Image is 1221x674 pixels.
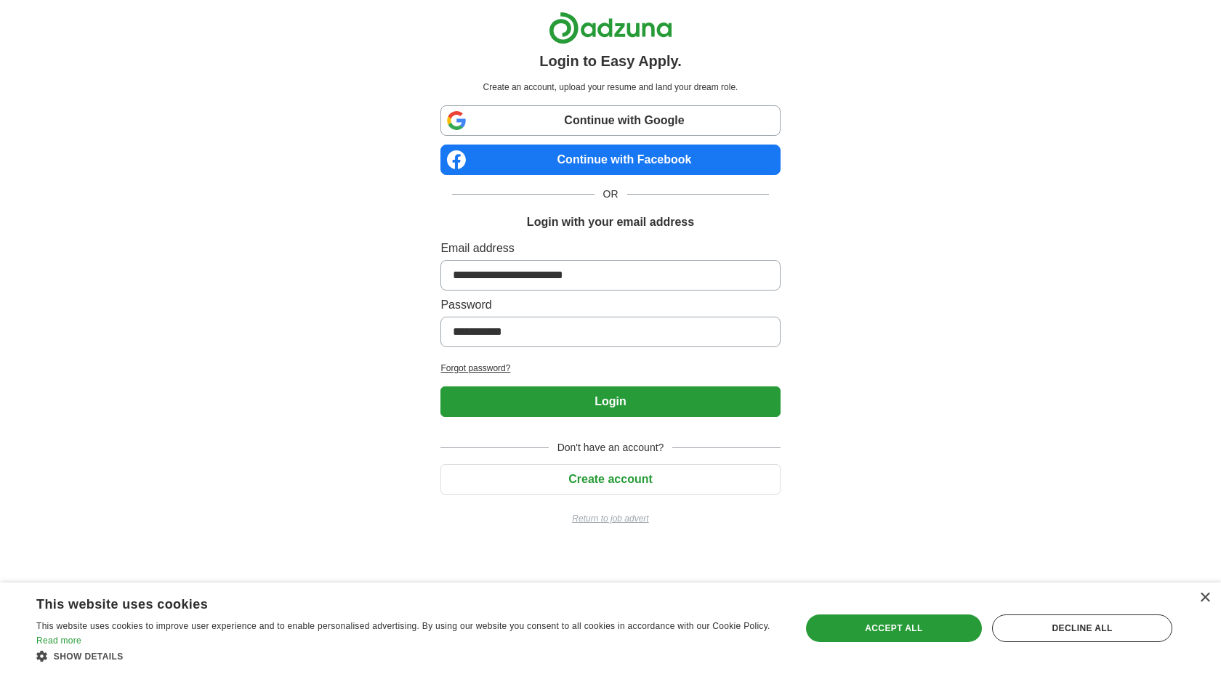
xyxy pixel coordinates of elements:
button: Login [440,386,780,417]
h1: Login with your email address [527,214,694,231]
div: This website uses cookies [36,591,742,613]
a: Return to job advert [440,512,780,525]
label: Password [440,296,780,314]
a: Forgot password? [440,362,780,375]
div: Decline all [992,614,1172,642]
div: Show details [36,649,778,663]
span: Don't have an account? [549,440,673,455]
span: OR [595,187,627,202]
span: Show details [54,651,124,662]
h1: Login to Easy Apply. [539,50,682,72]
a: Continue with Google [440,105,780,136]
label: Email address [440,240,780,257]
a: Create account [440,473,780,485]
div: Accept all [806,614,982,642]
a: Continue with Facebook [440,145,780,175]
p: Create an account, upload your resume and land your dream role. [443,81,777,94]
span: This website uses cookies to improve user experience and to enable personalised advertising. By u... [36,621,770,631]
img: Adzuna logo [549,12,672,44]
a: Read more, opens a new window [36,636,81,646]
div: Close [1199,593,1210,604]
button: Create account [440,464,780,495]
